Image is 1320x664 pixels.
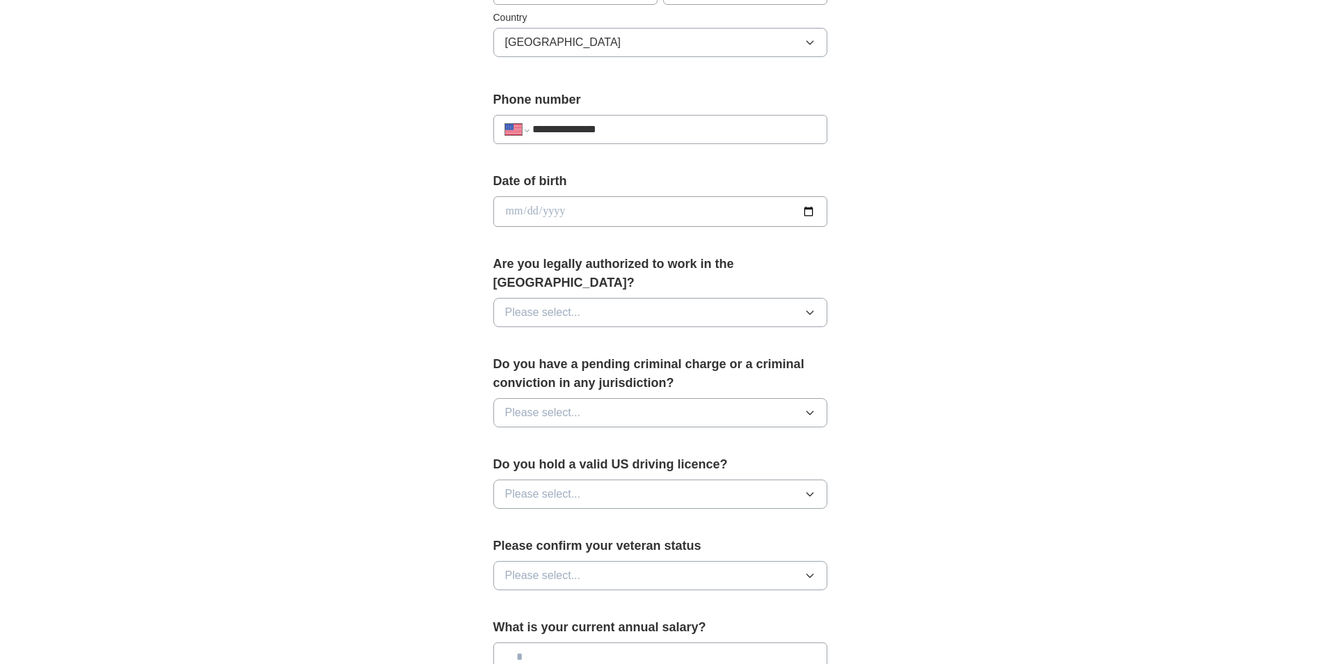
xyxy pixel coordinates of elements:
[505,34,621,51] span: [GEOGRAPHIC_DATA]
[493,172,827,191] label: Date of birth
[493,10,827,25] label: Country
[493,90,827,109] label: Phone number
[493,28,827,57] button: [GEOGRAPHIC_DATA]
[493,298,827,327] button: Please select...
[493,618,827,637] label: What is your current annual salary?
[505,567,581,584] span: Please select...
[493,537,827,555] label: Please confirm your veteran status
[493,561,827,590] button: Please select...
[493,255,827,292] label: Are you legally authorized to work in the [GEOGRAPHIC_DATA]?
[493,480,827,509] button: Please select...
[505,486,581,503] span: Please select...
[493,398,827,427] button: Please select...
[493,355,827,393] label: Do you have a pending criminal charge or a criminal conviction in any jurisdiction?
[493,455,827,474] label: Do you hold a valid US driving licence?
[505,404,581,421] span: Please select...
[505,304,581,321] span: Please select...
